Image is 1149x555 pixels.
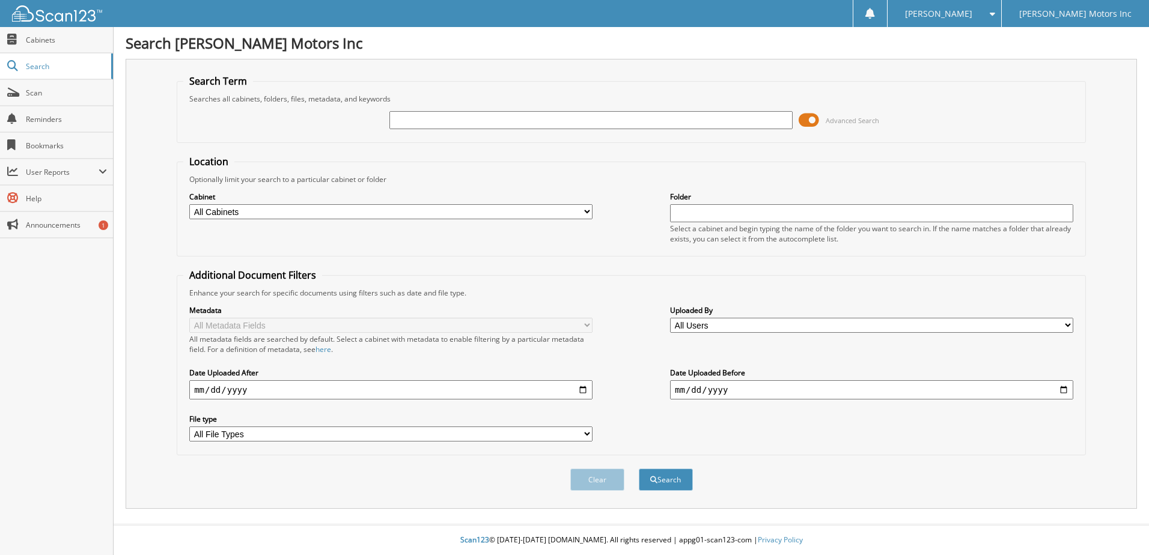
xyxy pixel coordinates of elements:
[99,220,108,230] div: 1
[670,223,1073,244] div: Select a cabinet and begin typing the name of the folder you want to search in. If the name match...
[26,193,107,204] span: Help
[26,220,107,230] span: Announcements
[670,192,1073,202] label: Folder
[26,88,107,98] span: Scan
[1089,497,1149,555] iframe: Chat Widget
[670,380,1073,399] input: end
[26,35,107,45] span: Cabinets
[183,74,253,88] legend: Search Term
[639,469,693,491] button: Search
[183,94,1079,104] div: Searches all cabinets, folders, files, metadata, and keywords
[189,414,593,424] label: File type
[114,526,1149,555] div: © [DATE]-[DATE] [DOMAIN_NAME]. All rights reserved | appg01-scan123-com |
[26,167,99,177] span: User Reports
[26,141,107,151] span: Bookmarks
[26,61,105,71] span: Search
[189,368,593,378] label: Date Uploaded After
[758,535,803,545] a: Privacy Policy
[826,116,879,125] span: Advanced Search
[670,368,1073,378] label: Date Uploaded Before
[570,469,624,491] button: Clear
[183,155,234,168] legend: Location
[315,344,331,354] a: here
[905,10,972,17] span: [PERSON_NAME]
[12,5,102,22] img: scan123-logo-white.svg
[189,305,593,315] label: Metadata
[189,334,593,354] div: All metadata fields are searched by default. Select a cabinet with metadata to enable filtering b...
[183,288,1079,298] div: Enhance your search for specific documents using filters such as date and file type.
[1019,10,1132,17] span: [PERSON_NAME] Motors Inc
[126,33,1137,53] h1: Search [PERSON_NAME] Motors Inc
[189,380,593,399] input: start
[460,535,489,545] span: Scan123
[26,114,107,124] span: Reminders
[183,174,1079,184] div: Optionally limit your search to a particular cabinet or folder
[183,268,322,282] legend: Additional Document Filters
[189,192,593,202] label: Cabinet
[670,305,1073,315] label: Uploaded By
